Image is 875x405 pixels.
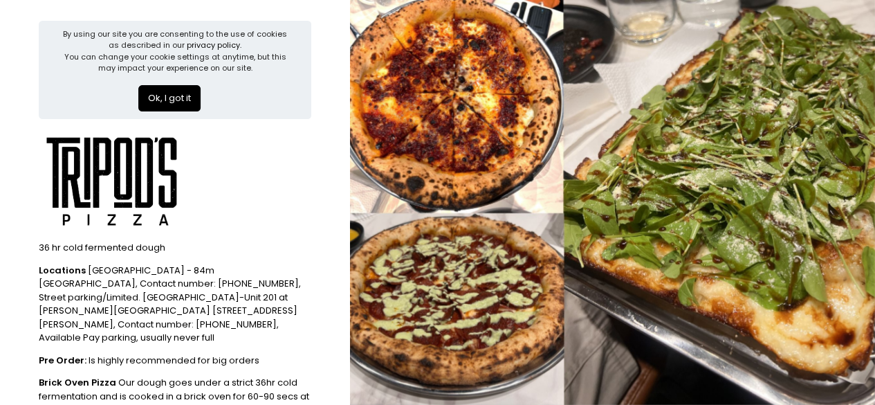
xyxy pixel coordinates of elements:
div: Is highly recommended for big orders [39,354,311,368]
b: Brick Oven Pizza [39,376,116,389]
b: Locations [39,264,86,277]
div: By using our site you are consenting to the use of cookies as described in our You can change you... [62,28,288,74]
img: Tripod's Pizza [39,128,185,232]
div: [GEOGRAPHIC_DATA] - 84m [GEOGRAPHIC_DATA], Contact number: [PHONE_NUMBER], Street parking/Limited... [39,264,311,345]
div: 36 hr cold fermented dough [39,241,311,255]
button: Ok, I got it [138,85,201,111]
b: Pre Order: [39,354,86,367]
a: privacy policy. [187,39,241,51]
